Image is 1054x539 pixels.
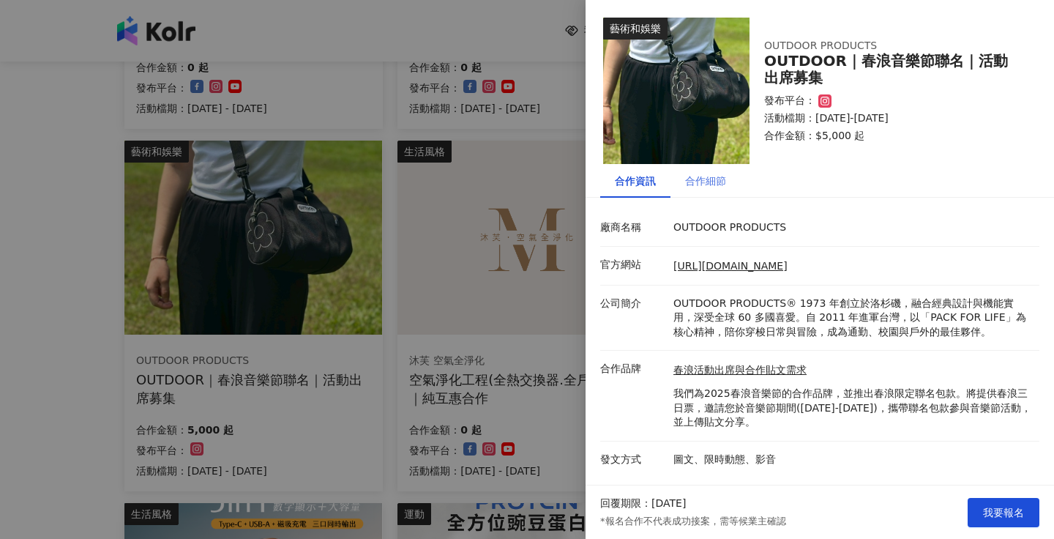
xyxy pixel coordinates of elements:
div: OUTDOOR｜春浪音樂節聯名｜活動出席募集 [764,53,1022,86]
img: 春浪活動出席與合作貼文需求 [603,18,750,164]
p: 發布平台： [764,94,815,108]
div: 合作資訊 [615,173,656,189]
div: 合作細節 [685,173,726,189]
button: 我要報名 [968,498,1039,527]
p: 合作品牌 [600,362,666,376]
p: OUTDOOR PRODUCTS [673,220,1032,235]
div: OUTDOOR PRODUCTS [764,39,998,53]
p: 圖文、限時動態、影音 [673,453,1032,467]
p: 活動檔期：[DATE]-[DATE] [764,111,1022,126]
p: 官方網站 [600,258,666,272]
div: 藝術和娛樂 [603,18,668,40]
p: 廠商名稱 [600,220,666,235]
p: 我們為2025春浪音樂節的合作品牌，並推出春浪限定聯名包款。將提供春浪三日票，邀請您於音樂節期間([DATE]-[DATE])，攜帶聯名包款參與音樂節活動，並上傳貼文分享。 [673,387,1032,430]
span: 我要報名 [983,507,1024,518]
p: OUTDOOR PRODUCTS® 1973 年創立於洛杉磯，融合經典設計與機能實用，深受全球 60 多國喜愛。自 2011 年進軍台灣，以「PACK FOR LIFE」為核心精神，陪你穿梭日常... [673,297,1032,340]
a: 春浪活動出席與合作貼文需求 [673,363,1032,378]
p: 合作金額： $5,000 起 [764,129,1022,144]
p: 回覆期限：[DATE] [600,497,686,511]
p: 發文方式 [600,453,666,467]
a: [URL][DOMAIN_NAME] [673,260,788,272]
p: 公司簡介 [600,297,666,311]
p: *報名合作不代表成功接案，需等候業主確認 [600,515,786,528]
